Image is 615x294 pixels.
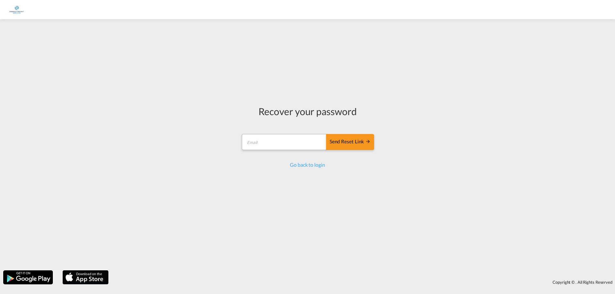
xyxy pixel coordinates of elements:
[10,3,24,17] img: e1326340b7c511ef854e8d6a806141ad.jpg
[112,277,615,288] div: Copyright © . All Rights Reserved
[365,139,371,144] md-icon: icon-arrow-right
[330,138,371,146] div: Send reset link
[242,134,327,150] input: Email
[326,134,374,150] button: SEND RESET LINK
[62,270,109,285] img: apple.png
[3,270,53,285] img: google.png
[241,105,374,118] div: Recover your password
[290,162,325,168] a: Go back to login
